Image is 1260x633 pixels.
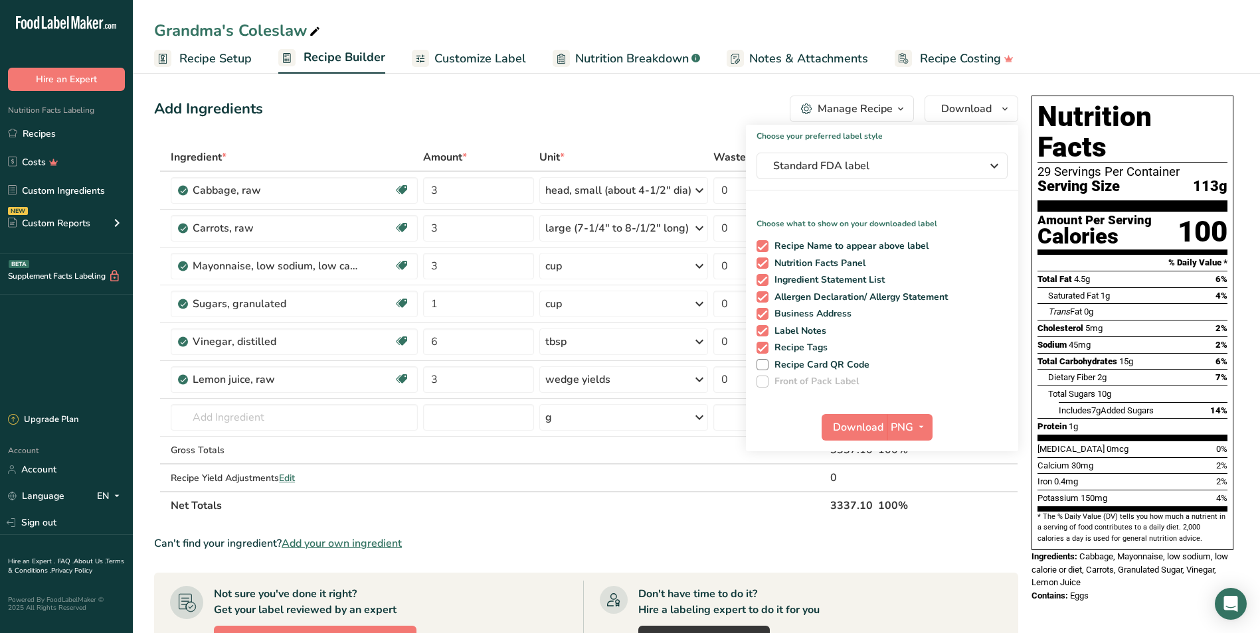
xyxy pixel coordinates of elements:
[768,359,870,371] span: Recipe Card QR Code
[822,414,887,441] button: Download
[1037,340,1067,350] span: Sodium
[545,334,567,350] div: tbsp
[1215,356,1227,366] span: 6%
[1215,372,1227,382] span: 7%
[749,50,868,68] span: Notes & Attachments
[925,96,1018,122] button: Download
[1193,178,1227,195] span: 113g
[171,443,417,457] div: Gross Totals
[768,325,827,337] span: Label Notes
[1059,405,1154,415] span: Includes Added Sugars
[1084,307,1093,316] span: 0g
[757,153,1008,179] button: Standard FDA label
[768,376,859,387] span: Front of Pack Label
[171,404,417,431] input: Add Ingredient
[1081,493,1107,503] span: 150mg
[768,308,852,320] span: Business Address
[1037,421,1067,431] span: Protein
[193,182,359,198] div: Cabbage, raw
[1215,323,1227,333] span: 2%
[74,557,106,566] a: About Us .
[773,158,972,174] span: Standard FDA label
[1032,551,1228,587] span: Cabbage, Mayonnaise, low sodium, low calorie or diet, Carrots, Granulated Sugar, Vinegar, Lemon J...
[539,149,565,165] span: Unit
[193,220,359,236] div: Carrots, raw
[193,372,359,387] div: Lemon juice, raw
[1037,227,1152,246] div: Calories
[1085,323,1103,333] span: 5mg
[768,257,866,269] span: Nutrition Facts Panel
[790,96,914,122] button: Manage Recipe
[8,68,125,91] button: Hire an Expert
[1215,588,1247,620] div: Open Intercom Messenger
[828,491,875,519] th: 3337.10
[727,44,868,74] a: Notes & Attachments
[8,557,124,575] a: Terms & Conditions .
[1037,102,1227,163] h1: Nutrition Facts
[1032,591,1068,600] span: Contains:
[168,491,828,519] th: Net Totals
[171,149,226,165] span: Ingredient
[1048,307,1070,316] i: Trans
[768,274,885,286] span: Ingredient Statement List
[1178,214,1227,249] div: 100
[1101,291,1110,301] span: 1g
[1215,274,1227,284] span: 6%
[887,414,933,441] button: PNG
[713,149,762,165] div: Waste
[1037,165,1227,178] div: 29 Servings Per Container
[1032,551,1077,561] span: Ingredients:
[768,291,948,303] span: Allergen Declaration/ Allergy Statement
[154,535,1018,551] div: Can't find your ingredient?
[545,296,562,312] div: cup
[8,413,78,427] div: Upgrade Plan
[171,471,417,485] div: Recipe Yield Adjustments
[1037,476,1052,486] span: Iron
[833,419,883,435] span: Download
[1215,340,1227,350] span: 2%
[941,101,992,117] span: Download
[575,50,689,68] span: Nutrition Breakdown
[1216,444,1227,454] span: 0%
[1107,444,1128,454] span: 0mcg
[1037,512,1227,544] section: * The % Daily Value (DV) tells you how much a nutrient in a serving of food contributes to a dail...
[1037,444,1105,454] span: [MEDICAL_DATA]
[1037,274,1072,284] span: Total Fat
[638,586,820,618] div: Don't have time to do it? Hire a labeling expert to do it for you
[51,566,92,575] a: Privacy Policy
[545,372,610,387] div: wedge yields
[545,409,552,425] div: g
[1069,421,1078,431] span: 1g
[214,586,397,618] div: Not sure you've done it right? Get your label reviewed by an expert
[97,488,125,504] div: EN
[1048,291,1099,301] span: Saturated Fat
[1216,493,1227,503] span: 4%
[1074,274,1090,284] span: 4.5g
[545,258,562,274] div: cup
[1054,476,1078,486] span: 0.4mg
[304,48,385,66] span: Recipe Builder
[8,596,125,612] div: Powered By FoodLabelMaker © 2025 All Rights Reserved
[423,149,467,165] span: Amount
[1119,356,1133,366] span: 15g
[768,240,929,252] span: Recipe Name to appear above label
[1097,389,1111,399] span: 10g
[282,535,402,551] span: Add your own ingredient
[278,42,385,74] a: Recipe Builder
[1210,405,1227,415] span: 14%
[830,470,873,486] div: 0
[545,182,691,198] div: head, small (about 4-1/2" dia)
[746,125,1018,142] h1: Choose your preferred label style
[412,44,526,74] a: Customize Label
[58,557,74,566] a: FAQ .
[553,44,700,74] a: Nutrition Breakdown
[1097,372,1107,382] span: 2g
[768,342,828,354] span: Recipe Tags
[1037,493,1079,503] span: Potassium
[1048,389,1095,399] span: Total Sugars
[8,216,90,230] div: Custom Reports
[154,98,263,120] div: Add Ingredients
[545,220,689,236] div: large (7-1/4" to 8-/1/2" long)
[9,260,29,268] div: BETA
[1215,291,1227,301] span: 4%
